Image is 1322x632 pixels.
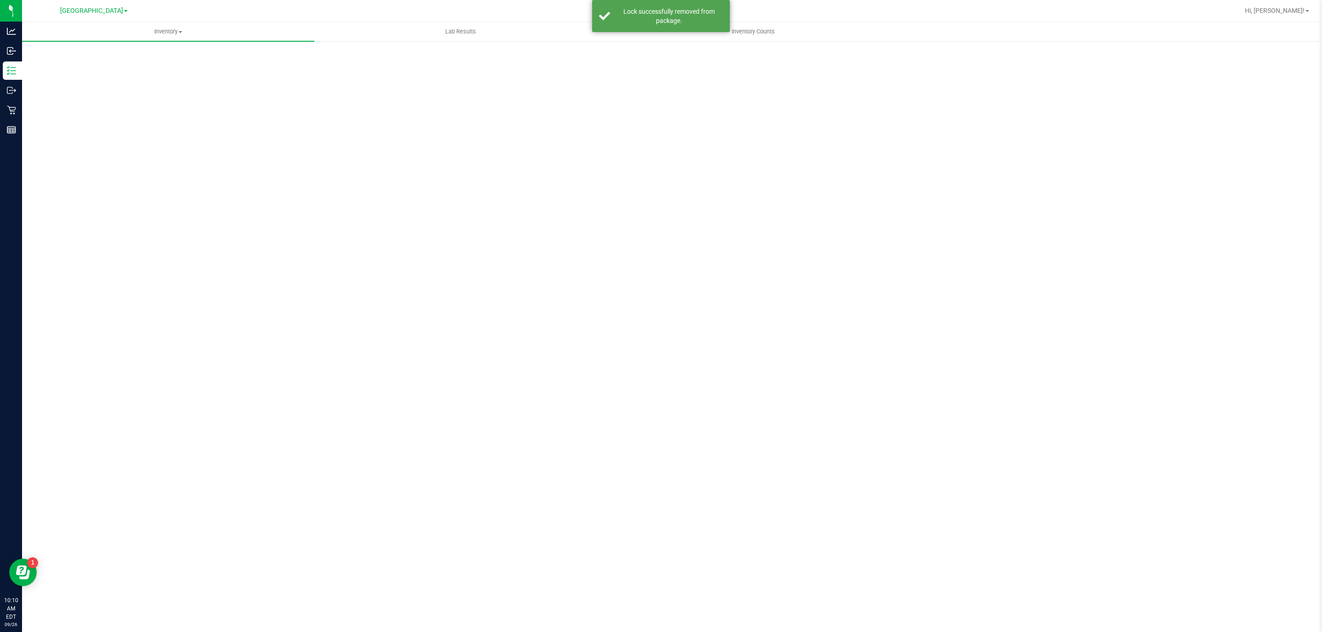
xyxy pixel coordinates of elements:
div: Lock successfully removed from package. [615,7,723,25]
span: Lab Results [433,28,488,36]
inline-svg: Inbound [7,46,16,55]
p: 10:10 AM EDT [4,596,18,621]
p: 09/26 [4,621,18,628]
inline-svg: Inventory [7,66,16,75]
inline-svg: Reports [7,125,16,134]
iframe: Resource center unread badge [27,557,38,568]
inline-svg: Analytics [7,27,16,36]
span: Inventory [22,28,314,36]
inline-svg: Retail [7,105,16,115]
a: Inventory [22,22,314,41]
span: Hi, [PERSON_NAME]! [1245,7,1305,14]
iframe: Resource center [9,559,37,586]
a: Inventory Counts [607,22,899,41]
a: Lab Results [314,22,607,41]
span: [GEOGRAPHIC_DATA] [60,7,123,15]
inline-svg: Outbound [7,86,16,95]
span: Inventory Counts [719,28,787,36]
